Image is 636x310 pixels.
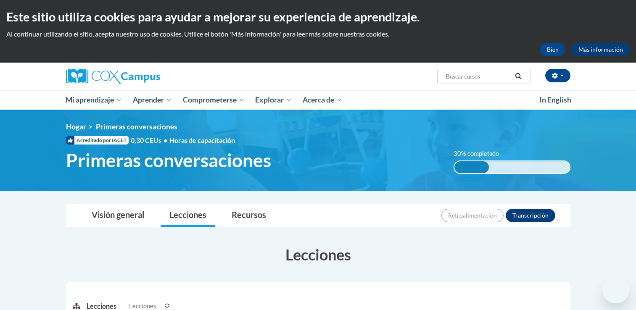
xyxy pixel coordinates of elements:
a: Cox Campus [66,69,226,84]
span: Horas de capacitación [169,136,235,144]
a: In English [534,91,577,109]
font: Acreditado por IACET [77,136,127,144]
h2: Este sitio utiliza cookies para ayudar a mejorar su experiencia de aprendizaje. [6,8,630,25]
p: Al continuar utilizando el sitio, acepta nuestro uso de cookies. Utilice el botón 'Más informació... [6,29,630,39]
span: In English [539,95,571,104]
a: Visión general [83,205,153,227]
span: Mi aprendizaje [66,95,122,105]
a: Aprender [127,90,177,110]
a: Acerca de [297,90,348,110]
span: Acerca de [303,95,342,105]
span: • [164,136,167,144]
img: Cox Campus [66,69,160,84]
a: Explorar [250,90,297,110]
button: Account Settings [545,69,570,82]
label: 30% completado [454,149,502,158]
button: Buscar [512,71,525,81]
a: Lecciones [161,205,215,227]
span: Aprender [133,95,172,105]
iframe: Button to launch messaging window [602,276,629,303]
span: Comprometerse [183,95,245,105]
button: Bien [540,43,565,56]
a: Mi aprendizaje [61,90,128,110]
a: Más información [572,43,630,56]
div: 30% complete [454,161,489,173]
a: Comprometerse [177,90,250,110]
input: Buscar cursos [445,71,512,81]
a: Hogar [66,122,86,131]
h3: Lecciones [66,244,570,265]
span: Primeras conversaciones [96,122,177,131]
span: Explorar [255,95,292,105]
div: Menú principal [53,90,583,110]
a: Recursos [223,205,274,227]
span: Primeras conversaciones [66,149,271,171]
span: 0,30 CEUs [131,136,169,145]
button: Retroalimentación [441,209,504,222]
button: Transcripción [506,209,555,222]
